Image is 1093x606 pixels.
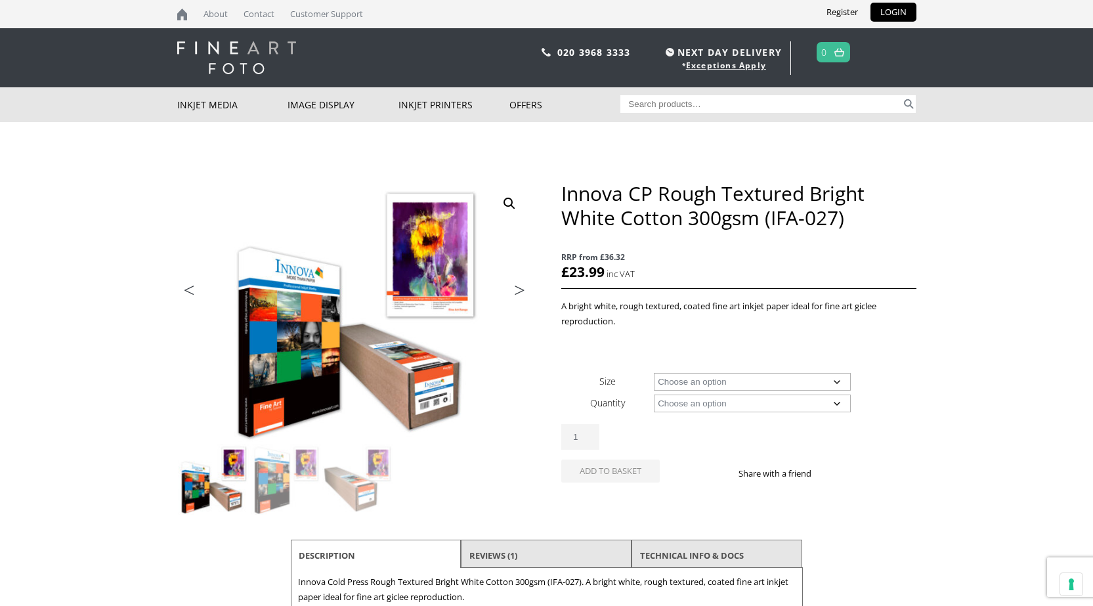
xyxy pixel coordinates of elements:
a: LOGIN [870,3,916,22]
h1: Innova CP Rough Textured Bright White Cotton 300gsm (IFA-027) [561,181,916,230]
span: NEXT DAY DELIVERY [662,45,782,60]
span: RRP from £36.32 [561,249,916,265]
img: basket.svg [834,48,844,56]
span: £ [561,263,569,281]
img: Innova CP Rough Textured Bright White Cotton 300gsm (IFA-027) - Image 2 [250,444,321,515]
img: Innova CP Rough Textured Bright White Cotton 300gsm (IFA-027) [177,181,532,443]
label: Size [599,375,616,387]
img: twitter sharing button [843,468,853,479]
a: Reviews (1) [469,544,517,567]
a: Inkjet Printers [398,87,509,122]
label: Quantity [590,397,625,409]
input: Search products… [620,95,901,113]
bdi: 23.99 [561,263,605,281]
a: Description [299,544,355,567]
img: time.svg [666,48,674,56]
input: Product quantity [561,424,599,450]
a: View full-screen image gallery [498,192,521,215]
button: Your consent preferences for tracking technologies [1060,573,1082,595]
a: Image Display [288,87,398,122]
img: phone.svg [542,48,551,56]
a: Exceptions Apply [686,60,766,71]
a: Inkjet Media [177,87,288,122]
img: Innova CP Rough Textured Bright White Cotton 300gsm (IFA-027) [178,444,249,515]
p: Share with a friend [739,466,827,481]
img: email sharing button [859,468,869,479]
img: facebook sharing button [827,468,838,479]
p: Innova Cold Press Rough Textured Bright White Cotton 300gsm (IFA-027). A bright white, rough text... [298,574,796,605]
a: TECHNICAL INFO & DOCS [640,544,744,567]
a: Offers [509,87,620,122]
a: Register [817,3,868,22]
button: Search [901,95,916,113]
a: 0 [821,43,827,62]
a: 020 3968 3333 [557,46,631,58]
img: logo-white.svg [177,41,296,74]
p: A bright white, rough textured, coated fine art inkjet paper ideal for fine art giclee reproduction. [561,299,916,329]
img: Innova CP Rough Textured Bright White Cotton 300gsm (IFA-027) - Image 3 [322,444,393,515]
button: Add to basket [561,460,660,483]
